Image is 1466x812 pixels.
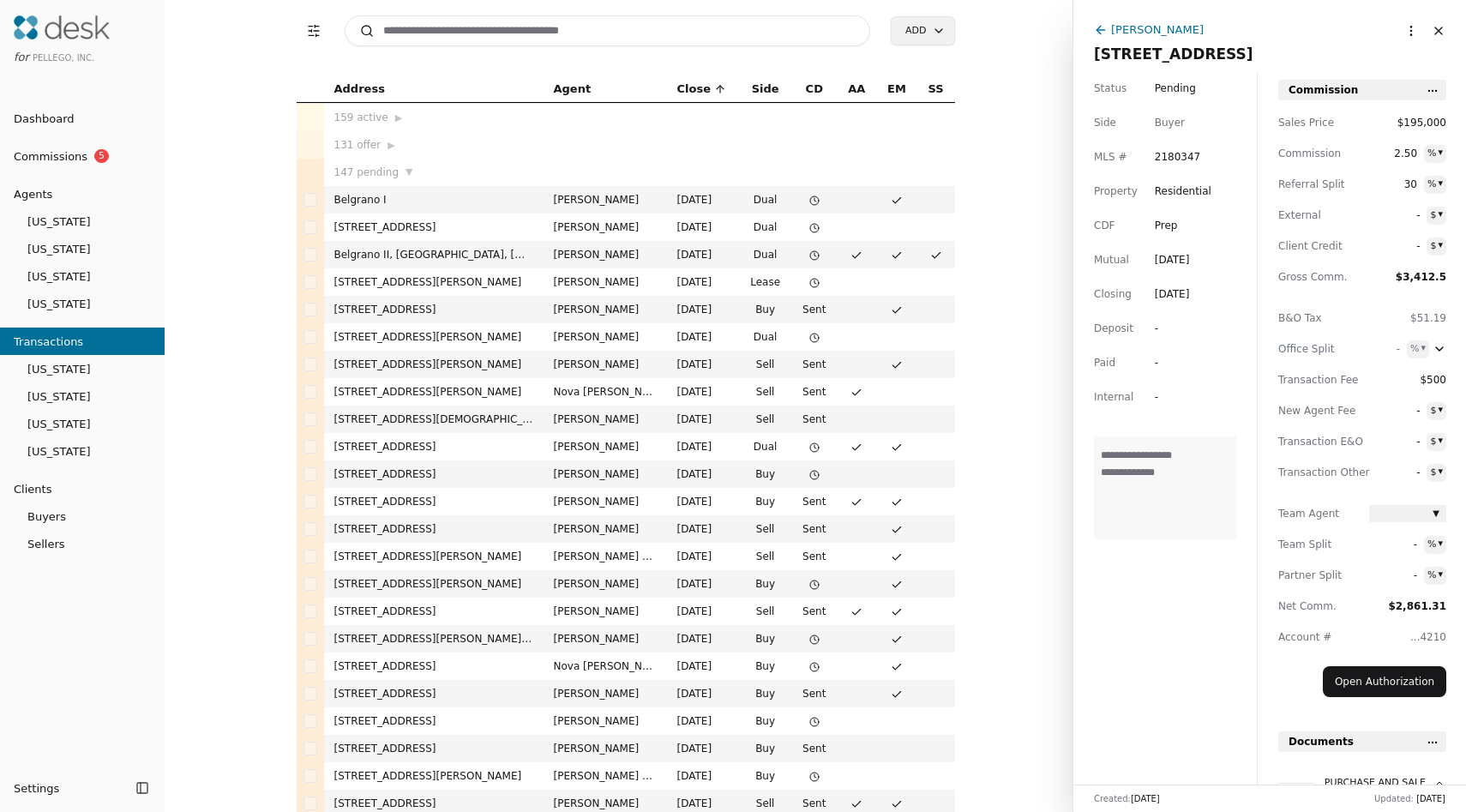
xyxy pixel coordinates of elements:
td: [STREET_ADDRESS] [324,214,544,241]
span: Partner Split [1278,567,1355,584]
td: [DATE] [667,378,740,406]
span: [DATE] [1131,794,1160,803]
span: Sent [802,797,826,809]
td: [DATE] [667,241,740,268]
span: 2.50 [1369,145,1417,162]
span: 30 [1369,176,1417,193]
span: Sent [802,304,826,316]
td: [DATE] [667,351,740,378]
td: [STREET_ADDRESS][PERSON_NAME] [324,351,544,378]
span: SS [928,80,944,99]
td: [STREET_ADDRESS][DEMOGRAPHIC_DATA] [324,406,544,433]
td: [DATE] [667,186,740,214]
span: Settings [14,779,59,797]
td: [STREET_ADDRESS] [324,433,544,460]
td: [DATE] [667,488,740,515]
span: Closing [1094,286,1132,303]
td: [DATE] [667,735,740,762]
span: Sent [802,386,826,398]
td: [STREET_ADDRESS][PERSON_NAME] [324,268,544,296]
td: Buy [739,653,791,680]
td: [STREET_ADDRESS] [324,460,544,488]
td: Sell [739,598,791,625]
span: Mutual [1094,251,1129,268]
td: [PERSON_NAME] [544,735,667,762]
td: Nova [PERSON_NAME] [544,653,667,680]
td: Buy [739,707,791,735]
button: Purchase and Sale [1278,776,1446,801]
td: [STREET_ADDRESS][PERSON_NAME] [324,323,544,351]
span: CD [806,80,823,99]
span: Agent [554,80,592,99]
span: New Agent Fee [1278,402,1355,419]
div: ▾ [1421,340,1426,356]
span: Pending [1155,80,1196,97]
button: % [1407,340,1429,358]
td: [STREET_ADDRESS][PERSON_NAME][PERSON_NAME] [324,625,544,653]
span: Sent [802,605,826,617]
span: Property [1094,183,1138,200]
td: [DATE] [667,323,740,351]
td: [DATE] [667,460,740,488]
td: [DATE] [667,653,740,680]
td: Dual [739,323,791,351]
td: [PERSON_NAME] [544,323,667,351]
div: ▾ [1438,464,1443,479]
td: [DATE] [667,543,740,570]
span: Address [334,80,385,99]
button: % [1424,567,1446,584]
span: - [1369,567,1417,584]
td: [PERSON_NAME] [544,707,667,735]
button: % [1424,536,1446,553]
td: [PERSON_NAME] [544,351,667,378]
td: [DATE] [667,214,740,241]
span: Paid [1094,354,1115,371]
td: Lease [739,268,791,296]
td: [PERSON_NAME] [544,268,667,296]
span: Internal [1094,388,1133,406]
td: [STREET_ADDRESS] [324,707,544,735]
div: ▾ [1438,207,1443,222]
span: ▶ [388,138,394,153]
span: - [1369,402,1420,419]
td: [PERSON_NAME] [544,570,667,598]
span: Account # [1278,629,1355,646]
td: [STREET_ADDRESS] [324,680,544,707]
span: Transaction E&O [1278,433,1355,450]
td: [PERSON_NAME] [544,680,667,707]
span: $2,861.31 [1388,600,1446,612]
span: Side [752,80,779,99]
td: Dual [739,433,791,460]
span: $51.19 [1410,312,1446,324]
span: Commission [1289,81,1358,99]
td: Nova [PERSON_NAME] [544,378,667,406]
span: ▼ [406,165,412,180]
span: ▼ [1433,507,1439,521]
td: Buy [739,735,791,762]
td: Sell [739,351,791,378]
td: [STREET_ADDRESS][PERSON_NAME] [324,570,544,598]
button: Add [891,16,954,45]
div: Purchase and Sale [1325,776,1446,791]
div: Created: [1094,792,1160,805]
div: - [1155,354,1186,371]
span: Team Agent [1278,505,1355,522]
td: [STREET_ADDRESS] [324,488,544,515]
span: Client Credit [1278,238,1355,255]
td: Sell [739,543,791,570]
span: Sent [802,550,826,562]
span: Sent [802,688,826,700]
td: [DATE] [667,268,740,296]
div: ▾ [1438,536,1443,551]
span: - [1369,207,1420,224]
span: 5 [94,149,109,163]
span: Gross Comm. [1278,268,1355,286]
td: [DATE] [667,707,740,735]
span: $500 [1369,371,1446,388]
div: [PERSON_NAME] [1111,21,1204,39]
div: ▾ [1438,433,1443,448]
td: [DATE] [667,296,740,323]
span: Sent [802,523,826,535]
div: [DATE] [1155,251,1190,268]
span: Deposit [1094,320,1133,337]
